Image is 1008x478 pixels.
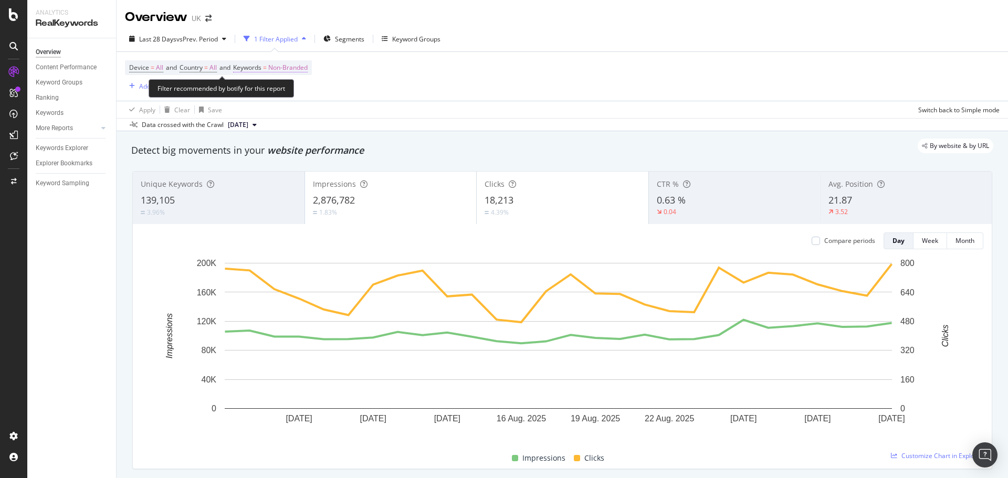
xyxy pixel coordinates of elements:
div: Switch back to Simple mode [918,105,1000,114]
span: Impressions [313,179,356,189]
span: CTR % [657,179,679,189]
div: Content Performance [36,62,97,73]
div: Day [892,236,905,245]
span: Keywords [233,63,261,72]
div: legacy label [918,139,993,153]
span: Unique Keywords [141,179,203,189]
a: Explorer Bookmarks [36,158,109,169]
div: Add Filter [139,82,167,91]
div: 0.04 [664,207,676,216]
text: 0 [212,404,216,413]
a: Keywords Explorer [36,143,109,154]
button: Segments [319,30,369,47]
span: Avg. Position [828,179,873,189]
div: Clear [174,105,190,114]
text: 40K [202,375,217,384]
text: 120K [197,317,217,326]
img: Equal [313,211,317,214]
text: 800 [900,259,915,268]
img: Equal [141,211,145,214]
text: [DATE] [730,414,757,423]
div: Ranking [36,92,59,103]
div: Week [922,236,938,245]
a: Content Performance [36,62,109,73]
div: Data crossed with the Crawl [142,120,224,130]
text: 480 [900,317,915,326]
span: = [263,63,267,72]
div: More Reports [36,123,73,134]
div: Compare periods [824,236,875,245]
text: Clicks [941,325,950,347]
div: Apply [139,105,155,114]
span: 0.63 % [657,194,686,206]
span: Clicks [584,452,604,464]
img: Equal [485,211,489,214]
a: Keyword Groups [36,77,109,88]
text: Impressions [165,313,174,358]
text: 0 [900,404,905,413]
span: 18,213 [485,194,513,206]
div: Analytics [36,8,108,17]
div: Overview [36,47,61,58]
button: Keyword Groups [377,30,445,47]
svg: A chart. [141,258,975,440]
text: 160 [900,375,915,384]
span: Last 28 Days [139,35,176,44]
button: Week [913,232,947,249]
span: Clicks [485,179,505,189]
span: All [156,60,163,75]
span: 21.87 [828,194,852,206]
span: Segments [335,35,364,44]
div: 1 Filter Applied [254,35,298,44]
span: 2,876,782 [313,194,355,206]
div: UK [192,13,201,24]
text: 80K [202,346,217,355]
a: Overview [36,47,109,58]
span: Customize Chart in Explorer [901,451,983,460]
div: 3.96% [147,208,165,217]
span: vs Prev. Period [176,35,218,44]
div: Open Intercom Messenger [972,442,997,468]
a: Keywords [36,108,109,119]
span: = [204,63,208,72]
span: By website & by URL [930,143,989,149]
text: [DATE] [878,414,905,423]
a: More Reports [36,123,98,134]
span: = [151,63,154,72]
button: Apply [125,101,155,118]
text: 160K [197,288,217,296]
a: Customize Chart in Explorer [891,451,983,460]
text: [DATE] [360,414,386,423]
span: Impressions [522,452,565,464]
div: Month [955,236,974,245]
span: Country [180,63,203,72]
button: Day [884,232,913,249]
button: [DATE] [224,119,261,131]
a: Ranking [36,92,109,103]
text: 22 Aug. 2025 [645,414,694,423]
button: Last 28 DaysvsPrev. Period [125,30,230,47]
div: arrow-right-arrow-left [205,15,212,22]
button: Month [947,232,983,249]
button: Save [195,101,222,118]
span: Non-Branded [268,60,308,75]
div: Save [208,105,222,114]
span: 139,105 [141,194,175,206]
text: [DATE] [434,414,460,423]
div: Keywords Explorer [36,143,88,154]
a: Keyword Sampling [36,178,109,189]
span: Device [129,63,149,72]
div: Filter recommended by botify for this report [149,79,294,98]
span: All [209,60,217,75]
button: Clear [160,101,190,118]
div: Overview [125,8,187,26]
text: 200K [197,259,217,268]
div: Keyword Groups [36,77,82,88]
text: [DATE] [286,414,312,423]
div: 1.83% [319,208,337,217]
text: 640 [900,288,915,296]
span: and [219,63,230,72]
span: 2025 Aug. 30th [228,120,248,130]
span: and [166,63,177,72]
